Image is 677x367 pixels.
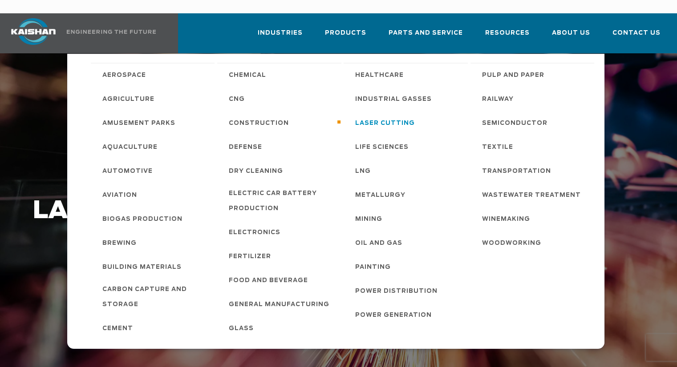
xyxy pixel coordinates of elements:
[482,140,513,155] span: Textile
[220,244,341,268] a: Fertilizer
[93,111,215,135] a: Amusement Parks
[93,63,215,87] a: Aerospace
[473,231,595,255] a: Woodworking
[346,159,468,183] a: LNG
[229,225,280,240] span: Electronics
[552,21,590,52] a: About Us
[346,303,468,327] a: Power Generation
[93,183,215,207] a: Aviation
[102,188,137,203] span: Aviation
[355,116,415,131] span: Laser Cutting
[355,164,371,179] span: LNG
[473,207,595,231] a: Winemaking
[482,164,551,179] span: Transportation
[346,87,468,111] a: Industrial Gasses
[102,282,206,312] span: Carbon Capture and Storage
[482,68,544,83] span: Pulp and Paper
[355,212,382,227] span: Mining
[355,284,438,299] span: Power Distribution
[355,92,432,107] span: Industrial Gasses
[220,183,341,220] a: Electric Car Battery Production
[346,63,468,87] a: Healthcare
[355,68,404,83] span: Healthcare
[473,135,595,159] a: Textile
[346,255,468,279] a: Painting
[482,236,541,251] span: Woodworking
[229,273,308,288] span: Food and Beverage
[93,231,215,255] a: Brewing
[93,316,215,340] a: Cement
[485,21,530,52] a: Resources
[229,68,266,83] span: Chemical
[102,260,182,275] span: Building Materials
[102,116,175,131] span: Amusement Parks
[355,140,409,155] span: Life Sciences
[355,236,402,251] span: Oil and Gas
[346,135,468,159] a: Life Sciences
[102,236,137,251] span: Brewing
[67,30,156,34] img: Engineering the future
[612,21,661,52] a: Contact Us
[93,279,215,316] a: Carbon Capture and Storage
[473,159,595,183] a: Transportation
[355,308,432,323] span: Power Generation
[389,28,463,38] span: Parts and Service
[93,135,215,159] a: Aquaculture
[229,92,245,107] span: CNG
[482,212,530,227] span: Winemaking
[612,28,661,38] span: Contact Us
[32,197,541,225] h1: Laser Cutting
[229,249,271,264] span: Fertilizer
[258,21,303,52] a: Industries
[220,316,341,340] a: Glass
[346,183,468,207] a: Metallurgy
[229,140,262,155] span: Defense
[220,135,341,159] a: Defense
[482,116,547,131] span: Semiconductor
[552,28,590,38] span: About Us
[473,183,595,207] a: Wastewater Treatment
[93,87,215,111] a: Agriculture
[346,111,468,135] a: Laser Cutting
[102,321,133,336] span: Cement
[229,186,332,216] span: Electric Car Battery Production
[102,140,158,155] span: Aquaculture
[346,231,468,255] a: Oil and Gas
[482,188,581,203] span: Wastewater Treatment
[389,21,463,52] a: Parts and Service
[355,260,391,275] span: Painting
[355,188,405,203] span: Metallurgy
[102,212,182,227] span: Biogas Production
[229,321,254,336] span: Glass
[325,21,366,52] a: Products
[93,159,215,183] a: Automotive
[93,207,215,231] a: Biogas Production
[102,68,146,83] span: Aerospace
[229,164,283,179] span: Dry Cleaning
[220,292,341,316] a: General Manufacturing
[473,87,595,111] a: Railway
[220,159,341,183] a: Dry Cleaning
[482,92,514,107] span: Railway
[258,28,303,38] span: Industries
[220,111,341,135] a: Construction
[485,28,530,38] span: Resources
[220,63,341,87] a: Chemical
[346,207,468,231] a: Mining
[93,255,215,279] a: Building Materials
[325,28,366,38] span: Products
[220,87,341,111] a: CNG
[220,220,341,244] a: Electronics
[229,297,329,312] span: General Manufacturing
[346,279,468,303] a: Power Distribution
[102,92,154,107] span: Agriculture
[473,111,595,135] a: Semiconductor
[102,164,153,179] span: Automotive
[473,63,595,87] a: Pulp and Paper
[220,268,341,292] a: Food and Beverage
[229,116,289,131] span: Construction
